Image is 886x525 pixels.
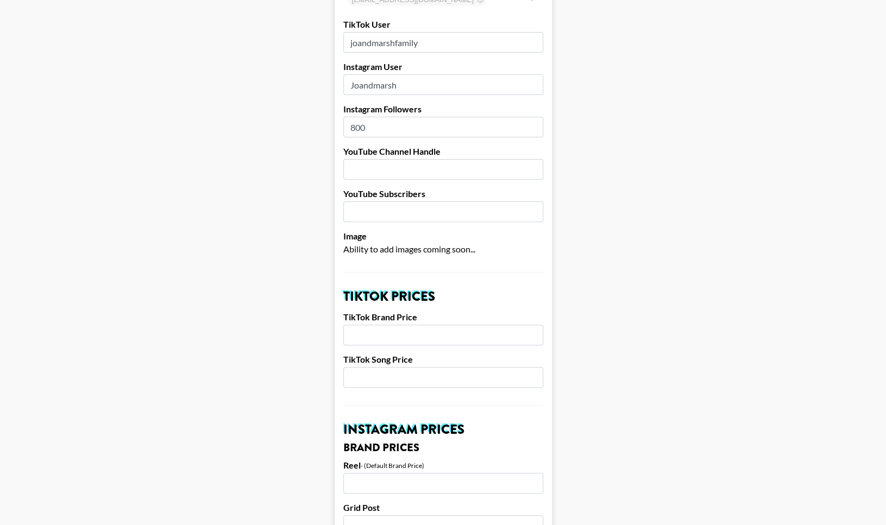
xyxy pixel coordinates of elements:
[343,502,543,513] label: Grid Post
[343,290,543,303] h2: TikTok Prices
[343,188,543,199] label: YouTube Subscribers
[343,146,543,157] label: YouTube Channel Handle
[343,442,543,453] h3: Brand Prices
[343,231,543,242] label: Image
[343,354,543,365] label: TikTok Song Price
[343,244,475,254] span: Ability to add images coming soon...
[343,19,543,30] label: TikTok User
[343,104,543,115] label: Instagram Followers
[343,312,543,322] label: TikTok Brand Price
[343,460,361,471] label: Reel
[343,423,543,436] h2: Instagram Prices
[361,461,424,470] div: - (Default Brand Price)
[343,61,543,72] label: Instagram User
